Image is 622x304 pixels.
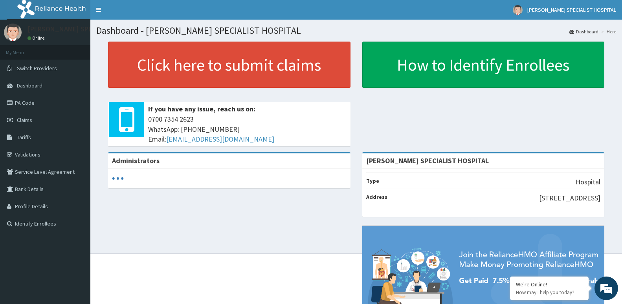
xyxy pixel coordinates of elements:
[539,193,600,203] p: [STREET_ADDRESS]
[112,173,124,184] svg: audio-loading
[516,281,583,288] div: We're Online!
[28,25,148,33] p: [PERSON_NAME] SPECIALIST HOSPITAL
[366,156,489,165] strong: [PERSON_NAME] SPECIALIST HOSPITAL
[28,35,46,41] a: Online
[4,24,22,41] img: User Image
[17,82,42,89] span: Dashboard
[516,289,583,296] p: How may I help you today?
[166,135,274,144] a: [EMAIL_ADDRESS][DOMAIN_NAME]
[112,156,160,165] b: Administrators
[576,177,600,187] p: Hospital
[362,42,605,88] a: How to Identify Enrollees
[17,65,57,72] span: Switch Providers
[17,117,32,124] span: Claims
[17,134,31,141] span: Tariffs
[366,193,387,200] b: Address
[148,104,255,113] b: If you have any issue, reach us on:
[96,25,616,36] h1: Dashboard - [PERSON_NAME] SPECIALIST HOSPITAL
[513,5,523,15] img: User Image
[148,114,347,144] span: 0700 7354 2623 WhatsApp: [PHONE_NUMBER] Email:
[569,28,598,35] a: Dashboard
[366,177,379,184] b: Type
[599,28,616,35] li: Here
[527,6,616,13] span: [PERSON_NAME] SPECIALIST HOSPITAL
[108,42,350,88] a: Click here to submit claims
